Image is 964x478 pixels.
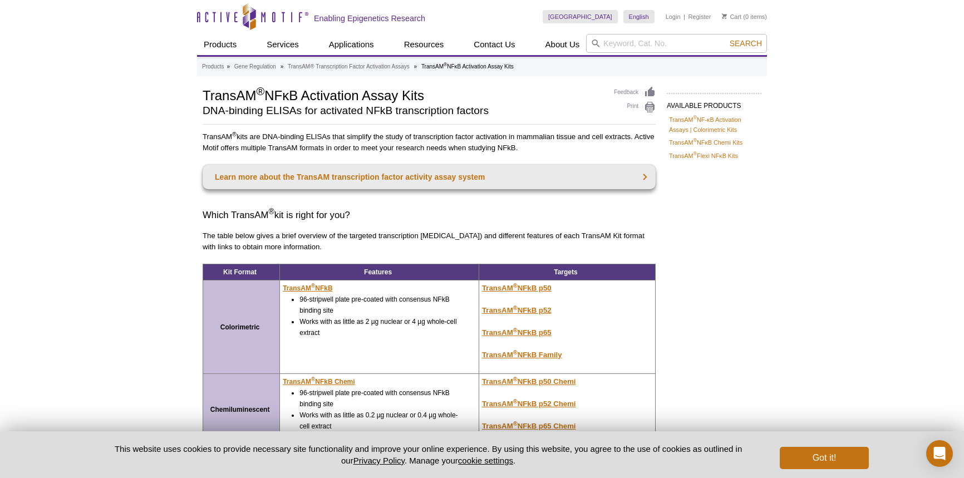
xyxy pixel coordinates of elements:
a: TransAM®NFkB Family [482,351,562,359]
li: » [227,63,230,70]
li: 96-stripwell plate pre-coated with consensus NFkB binding site [299,387,463,410]
a: TransAM®NFkB p50 [482,284,552,292]
sup: ® [513,304,518,311]
u: TransAM NFkB p65 Chemi [482,422,576,430]
a: Print [614,101,656,114]
sup: ® [232,131,237,137]
button: Got it! [780,447,869,469]
a: [GEOGRAPHIC_DATA] [543,10,618,23]
a: Gene Regulation [234,62,276,72]
sup: ® [693,151,697,156]
li: » [281,63,284,70]
sup: ® [693,138,697,144]
sup: ® [513,420,518,427]
strong: Features [364,268,392,276]
h2: AVAILABLE PRODUCTS [667,93,761,113]
u: TransAM NFkB p52 Chemi [482,400,576,408]
strong: Chemiluminescent [210,406,270,413]
input: Keyword, Cat. No. [586,34,767,53]
u: TransAM NFkB p65 [482,328,552,337]
a: English [623,10,655,23]
a: TransAM®NFkB p52 [482,306,552,314]
h1: TransAM NFκB Activation Assay Kits [203,86,603,103]
a: TransAM® Transcription Factor Activation Assays [288,62,410,72]
li: TransAM NFκB Activation Assay Kits [421,63,514,70]
sup: ® [256,85,264,97]
h2: DNA-binding ELISAs for activated NFkB transcription factors [203,106,603,116]
li: Works with as little as 2 µg nuclear or 4 µg whole-cell extract [299,316,463,338]
h3: Which TransAM kit is right for you? [203,209,656,222]
a: TransAM®NFκB Chemi Kits [669,137,742,147]
button: Search [726,38,765,48]
a: Applications [322,34,381,55]
u: TransAM NFkB Family [482,351,562,359]
p: The table below gives a brief overview of the targeted transcription [MEDICAL_DATA]) and differen... [203,230,656,253]
div: Open Intercom Messenger [926,440,953,467]
a: Cart [722,13,741,21]
a: Resources [397,34,451,55]
sup: ® [513,348,518,355]
h2: Enabling Epigenetics Research [314,13,425,23]
sup: ® [311,283,315,289]
a: Learn more about the TransAM transcription factor activity assay system [203,165,656,189]
sup: ® [513,376,518,382]
span: Search [730,39,762,48]
li: | [683,10,685,23]
u: TransAM NFkB Chemi [283,378,355,386]
u: TransAM NFkB p50 [482,284,552,292]
a: Feedback [614,86,656,98]
a: About Us [539,34,587,55]
sup: ® [444,62,447,67]
strong: Colorimetric [220,323,260,331]
strong: Kit Format [223,268,257,276]
a: TransAM®Flexi NFκB Kits [669,151,738,161]
button: cookie settings [458,456,513,465]
a: Login [666,13,681,21]
u: TransAM NFkB p50 Chemi [482,377,576,386]
li: Works with as little as 0.2 µg nuclear or 0.4 µg whole-cell extract [299,410,463,432]
sup: ® [311,376,315,382]
li: (0 items) [722,10,767,23]
a: Privacy Policy [353,456,405,465]
a: Products [202,62,224,72]
a: TransAM®NFkB p52 Chemi [482,400,576,408]
img: Your Cart [722,13,727,19]
a: TransAM®NFkB Chemi [283,376,355,387]
sup: ® [268,208,274,216]
a: TransAM®NF-κB Activation Assays | Colorimetric Kits [669,115,759,135]
sup: ® [513,326,518,333]
a: TransAM®NFkB p65 [482,328,552,337]
sup: ® [693,115,697,120]
p: This website uses cookies to provide necessary site functionality and improve your online experie... [95,443,761,466]
strong: Targets [554,268,577,276]
sup: ® [513,282,518,289]
p: TransAM kits are DNA-binding ELISAs that simplify the study of transcription factor activation in... [203,131,656,154]
u: TransAM NFkB p52 [482,306,552,314]
li: 96-stripwell plate pre-coated with consensus NFkB binding site [299,294,463,316]
a: TransAM®NFkB p50 Chemi [482,377,576,386]
li: » [414,63,417,70]
a: Register [688,13,711,21]
a: Services [260,34,306,55]
sup: ® [513,398,518,405]
a: TransAM®NFkB p65 Chemi [482,422,576,430]
u: TransAM NFkB [283,284,332,292]
a: Products [197,34,243,55]
a: TransAM®NFkB [283,283,332,294]
a: Contact Us [467,34,522,55]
